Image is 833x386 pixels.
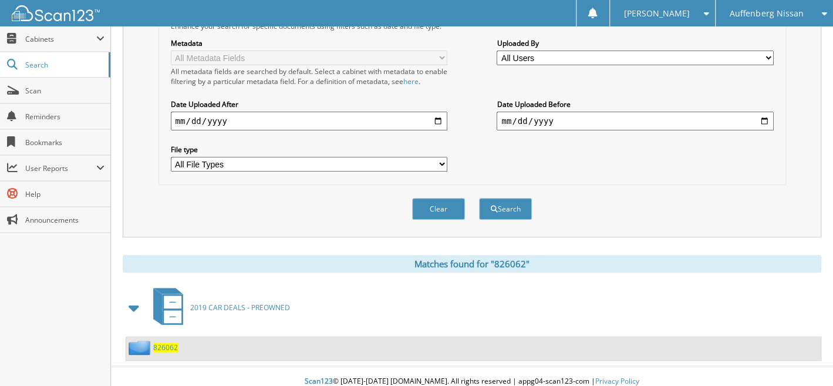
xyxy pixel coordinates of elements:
span: Scan [25,86,104,96]
span: [PERSON_NAME] [624,10,690,17]
span: Cabinets [25,34,96,44]
label: Uploaded By [497,38,773,48]
div: Matches found for "826062" [123,255,821,273]
div: All metadata fields are searched by default. Select a cabinet with metadata to enable filtering b... [171,66,447,86]
img: folder2.png [129,340,153,355]
span: Help [25,189,104,199]
span: Auffenberg Nissan [730,10,803,17]
span: Reminders [25,112,104,122]
label: Date Uploaded After [171,99,447,109]
input: end [497,112,773,130]
a: 826062 [153,343,178,353]
span: 2019 CAR DEALS - PREOWNED [190,303,290,313]
input: start [171,112,447,130]
span: Announcements [25,215,104,225]
label: File type [171,145,447,155]
a: here [403,76,419,86]
iframe: Chat Widget [774,330,833,386]
a: 2019 CAR DEALS - PREOWNED [146,284,290,331]
span: Bookmarks [25,137,104,147]
button: Clear [412,198,465,220]
a: Privacy Policy [595,376,639,386]
button: Search [479,198,532,220]
img: scan123-logo-white.svg [12,5,100,21]
span: User Reports [25,163,96,173]
span: Search [25,60,103,70]
label: Date Uploaded Before [497,99,773,109]
span: Scan123 [305,376,333,386]
label: Metadata [171,38,447,48]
